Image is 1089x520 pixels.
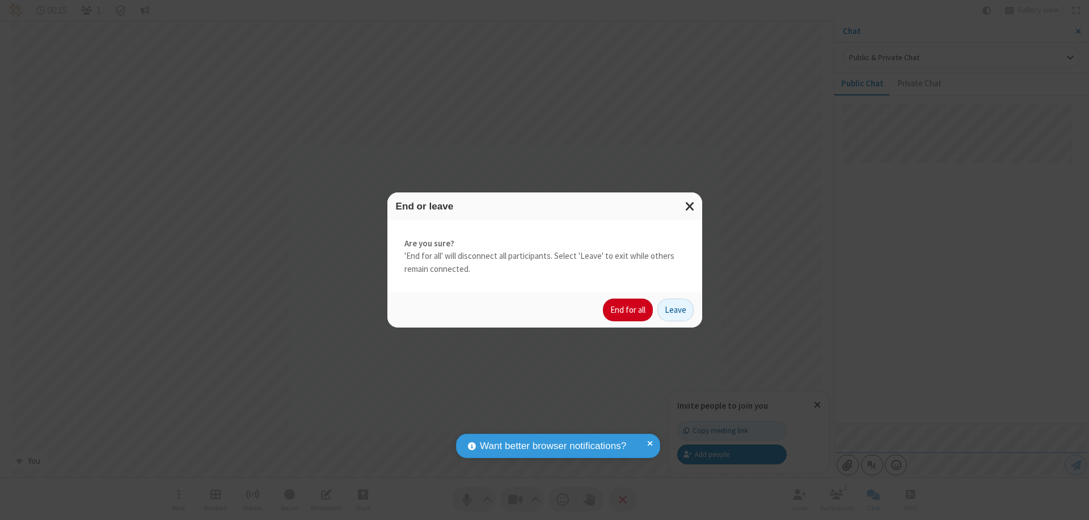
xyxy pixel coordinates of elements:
span: Want better browser notifications? [480,439,626,454]
button: Close modal [678,192,702,220]
strong: Are you sure? [404,237,685,250]
button: End for all [603,299,653,321]
button: Leave [657,299,694,321]
h3: End or leave [396,201,694,212]
div: 'End for all' will disconnect all participants. Select 'Leave' to exit while others remain connec... [387,220,702,293]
